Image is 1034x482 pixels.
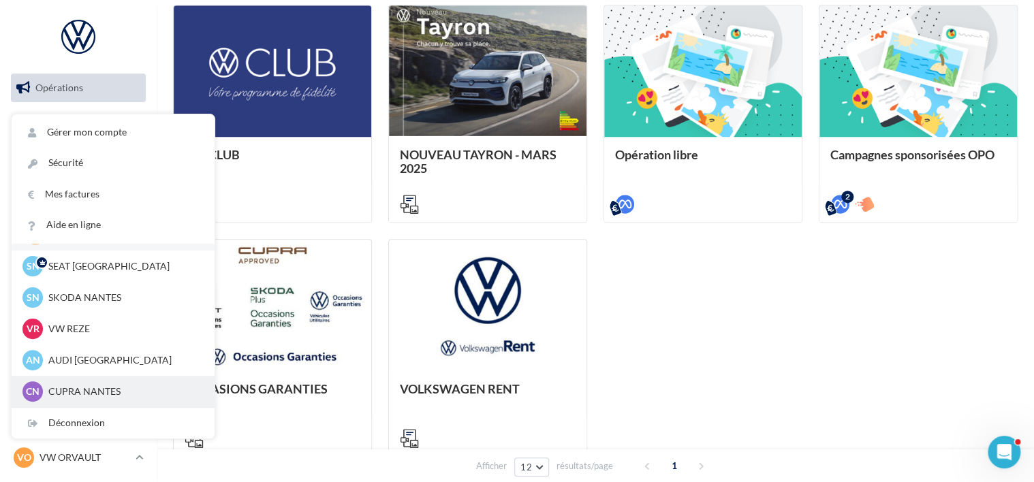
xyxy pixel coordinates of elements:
[26,385,40,398] span: CN
[26,353,40,367] span: AN
[557,460,613,472] span: résultats/page
[48,291,198,304] p: SKODA NANTES
[12,148,215,178] a: Sécurité
[48,322,198,336] p: VW REZE
[35,82,83,93] span: Opérations
[27,291,40,304] span: SN
[615,147,698,162] span: Opération libre
[17,451,31,464] span: VO
[27,259,40,273] span: SN
[663,455,685,477] span: 1
[27,322,40,336] span: VR
[476,460,507,472] span: Afficher
[12,179,215,210] a: Mes factures
[830,147,994,162] span: Campagnes sponsorisées OPO
[520,462,532,472] span: 12
[514,457,549,477] button: 12
[8,244,148,272] a: Médiathèque
[48,259,198,273] p: SEAT [GEOGRAPHIC_DATA]
[48,353,198,367] p: AUDI [GEOGRAPHIC_DATA]
[12,117,215,148] a: Gérer mon compte
[11,445,146,470] a: VO VW ORVAULT
[400,381,520,396] span: VOLKSWAGEN RENT
[400,147,557,176] span: NOUVEAU TAYRON - MARS 2025
[841,191,853,203] div: 2
[8,142,148,171] a: Visibilité en ligne
[40,451,130,464] p: VW ORVAULT
[8,108,148,137] a: Boîte de réception99+
[8,278,148,306] a: Calendrier
[8,312,148,352] a: PLV et print personnalisable
[8,210,148,239] a: Contacts
[988,436,1020,468] iframe: Intercom live chat
[8,74,148,102] a: Opérations
[8,176,148,205] a: Campagnes
[12,210,215,240] a: Aide en ligne
[12,408,215,438] div: Déconnexion
[185,381,328,396] span: OCCASIONS GARANTIES
[8,357,148,397] a: Campagnes DataOnDemand
[48,385,198,398] p: CUPRA NANTES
